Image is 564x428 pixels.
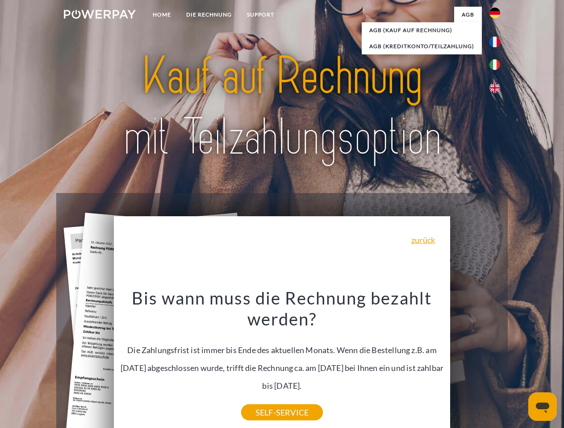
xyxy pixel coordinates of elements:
[64,10,136,19] img: logo-powerpay-white.svg
[489,82,500,93] img: en
[489,37,500,47] img: fr
[119,287,445,330] h3: Bis wann muss die Rechnung bezahlt werden?
[489,59,500,70] img: it
[119,287,445,412] div: Die Zahlungsfrist ist immer bis Ende des aktuellen Monats. Wenn die Bestellung z.B. am [DATE] abg...
[528,392,557,421] iframe: Button to launch messaging window
[489,8,500,18] img: de
[179,7,239,23] a: DIE RECHNUNG
[85,43,479,171] img: title-powerpay_de.svg
[362,38,482,54] a: AGB (Kreditkonto/Teilzahlung)
[145,7,179,23] a: Home
[239,7,282,23] a: SUPPORT
[241,404,323,420] a: SELF-SERVICE
[454,7,482,23] a: agb
[411,236,435,244] a: zurück
[362,22,482,38] a: AGB (Kauf auf Rechnung)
